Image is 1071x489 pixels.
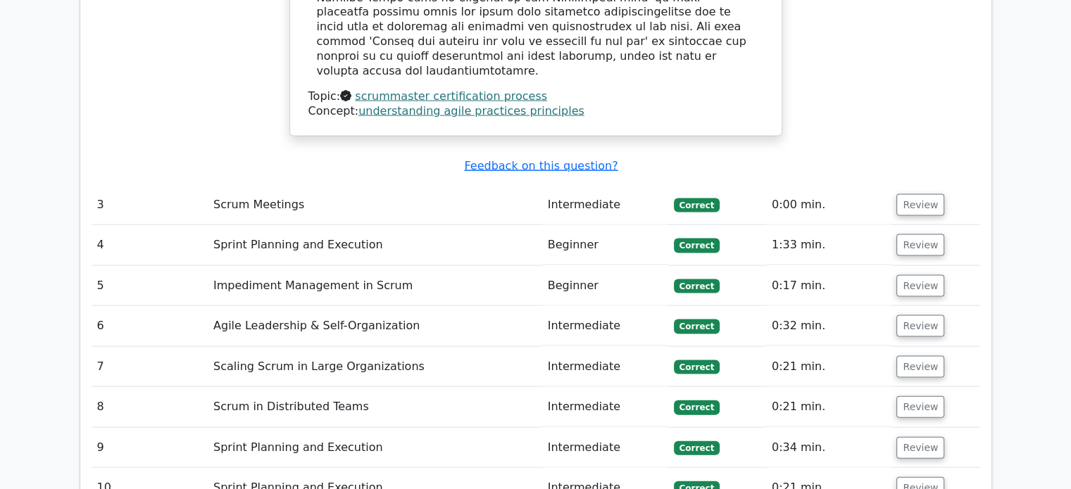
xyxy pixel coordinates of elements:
td: Impediment Management in Scrum [208,266,542,306]
td: Scrum Meetings [208,185,542,225]
button: Review [896,315,944,337]
td: Intermediate [542,185,668,225]
td: 1:33 min. [766,225,891,265]
td: 0:32 min. [766,306,891,346]
button: Review [896,437,944,459]
td: Sprint Planning and Execution [208,428,542,468]
td: Beginner [542,225,668,265]
td: 0:17 min. [766,266,891,306]
span: Correct [674,441,720,455]
td: Scrum in Distributed Teams [208,387,542,427]
td: Agile Leadership & Self-Organization [208,306,542,346]
td: 3 [92,185,208,225]
td: 4 [92,225,208,265]
div: Concept: [308,104,763,119]
button: Review [896,356,944,378]
button: Review [896,275,944,297]
a: understanding agile practices principles [358,104,584,118]
td: 8 [92,387,208,427]
span: Correct [674,279,720,293]
button: Review [896,194,944,216]
span: Correct [674,198,720,212]
td: 6 [92,306,208,346]
td: Intermediate [542,387,668,427]
td: 5 [92,266,208,306]
td: 0:21 min. [766,387,891,427]
td: 9 [92,428,208,468]
td: Intermediate [542,306,668,346]
td: 0:21 min. [766,347,891,387]
a: scrummaster certification process [355,89,547,103]
td: Beginner [542,266,668,306]
td: Scaling Scrum in Large Organizations [208,347,542,387]
button: Review [896,396,944,418]
div: Topic: [308,89,763,104]
td: Intermediate [542,347,668,387]
td: Intermediate [542,428,668,468]
span: Correct [674,400,720,414]
span: Correct [674,319,720,334]
td: Sprint Planning and Execution [208,225,542,265]
span: Correct [674,239,720,253]
td: 0:00 min. [766,185,891,225]
td: 0:34 min. [766,428,891,468]
a: Feedback on this question? [464,159,618,172]
span: Correct [674,360,720,374]
td: 7 [92,347,208,387]
button: Review [896,234,944,256]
